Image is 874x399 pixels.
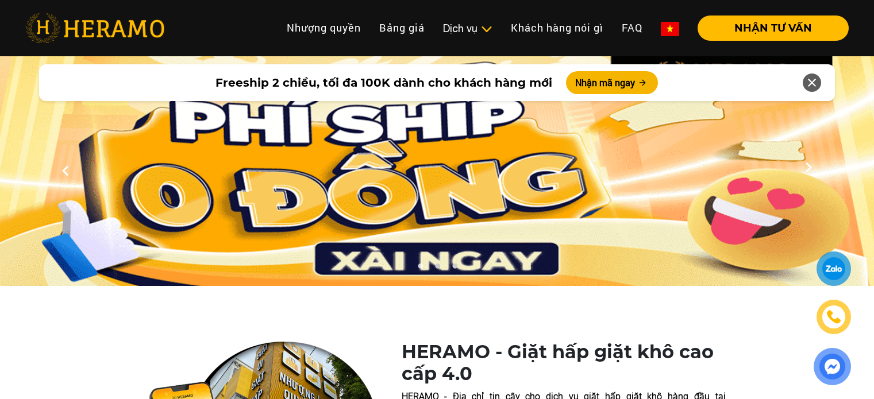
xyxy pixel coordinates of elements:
[480,24,492,35] img: subToggleIcon
[613,16,652,40] a: FAQ
[818,301,849,332] a: phone-icon
[443,21,492,36] div: Dịch vụ
[688,23,849,33] a: NHẬN TƯ VẤN
[566,71,658,94] button: Nhận mã ngay
[698,16,849,41] button: NHẬN TƯ VẤN
[402,341,726,385] h1: HERAMO - Giặt hấp giặt khô cao cấp 4.0
[215,74,552,91] span: Freeship 2 chiều, tối đa 100K dành cho khách hàng mới
[414,263,426,274] button: 1
[502,16,613,40] a: Khách hàng nói gì
[432,263,443,274] button: 2
[661,22,679,36] img: vn-flag.png
[370,16,434,40] a: Bảng giá
[278,16,370,40] a: Nhượng quyền
[449,263,460,274] button: 3
[827,311,841,323] img: phone-icon
[25,13,164,43] img: heramo-logo.png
